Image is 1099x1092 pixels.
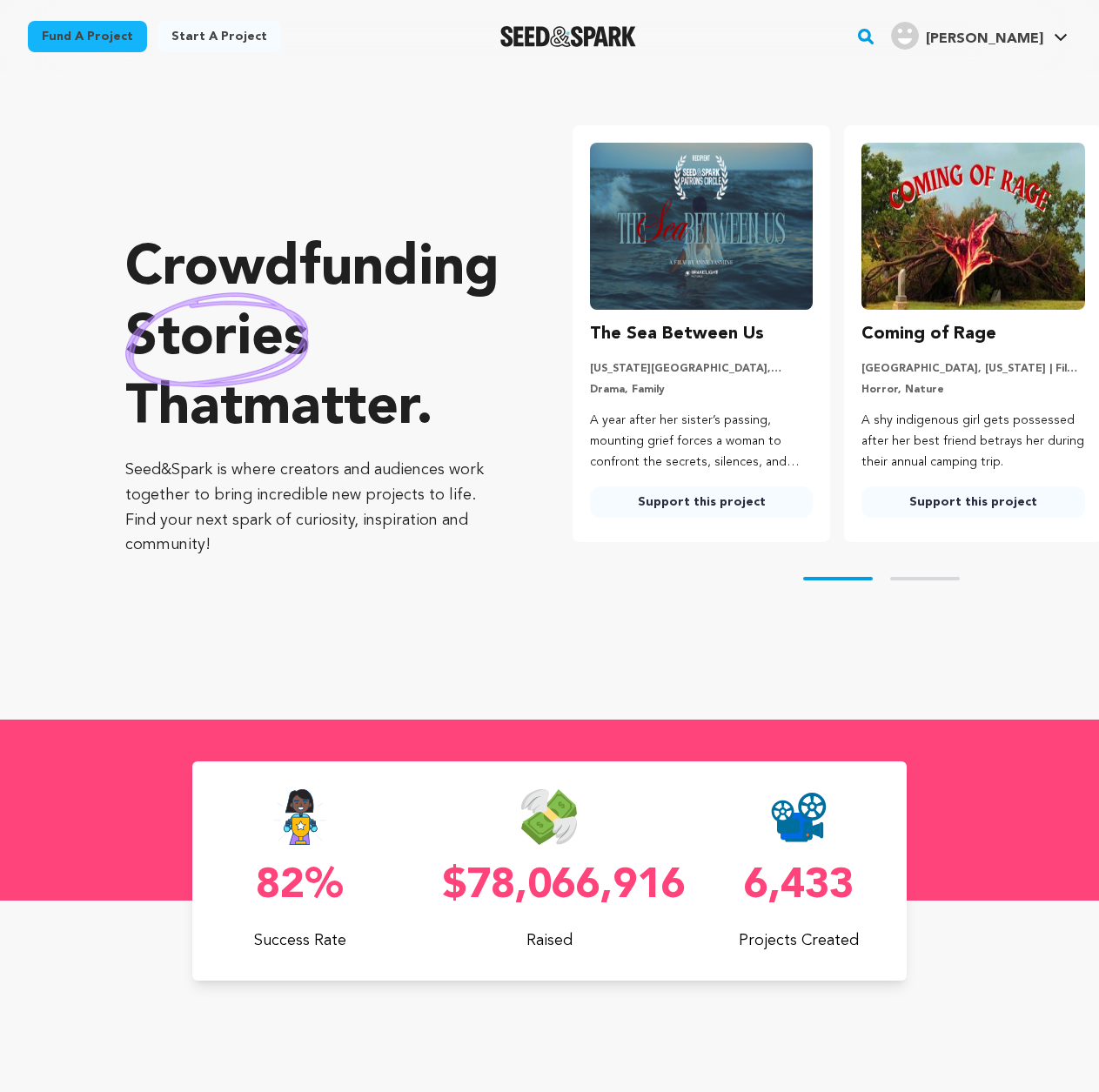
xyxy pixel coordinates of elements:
[590,411,814,472] p: A year after her sister’s passing, mounting grief forces a woman to confront the secrets, silence...
[192,866,407,908] p: 82%
[500,26,637,47] img: Seed&Spark Logo Dark Mode
[891,22,919,50] img: user.png
[273,789,327,845] img: Seed&Spark Success Rate Icon
[442,866,657,908] p: $78,066,916
[861,411,1085,472] p: A shy indigenous girl gets possessed after her best friend betrays her during their annual campin...
[125,458,503,558] p: Seed&Spark is where creators and audiences work together to bring incredible new projects to life...
[590,362,814,376] p: [US_STATE][GEOGRAPHIC_DATA], [US_STATE] | Film Short
[590,320,764,348] h3: The Sea Between Us
[771,789,827,845] img: Seed&Spark Projects Created Icon
[521,789,577,845] img: Seed&Spark Money Raised Icon
[926,32,1043,46] span: [PERSON_NAME]
[500,26,637,47] a: Seed&Spark Homepage
[861,486,1085,518] a: Support this project
[861,320,996,348] h3: Coming of Rage
[888,18,1071,55] span: Thomas S.'s Profile
[692,928,907,953] p: Projects Created
[125,292,309,387] img: hand sketched image
[442,928,657,953] p: Raised
[590,383,814,397] p: Drama, Family
[590,486,814,518] a: Support this project
[157,21,281,52] a: Start a project
[243,381,416,437] span: matter
[861,383,1085,397] p: Horror, Nature
[861,362,1085,376] p: [GEOGRAPHIC_DATA], [US_STATE] | Film Short
[192,928,407,953] p: Success Rate
[891,22,1043,50] div: Thomas S.'s Profile
[692,866,907,908] p: 6,433
[590,143,814,310] img: The Sea Between Us image
[28,21,147,52] a: Fund a project
[861,143,1085,310] img: Coming of Rage image
[125,235,503,444] p: Crowdfunding that .
[888,18,1071,50] a: Thomas S.'s Profile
